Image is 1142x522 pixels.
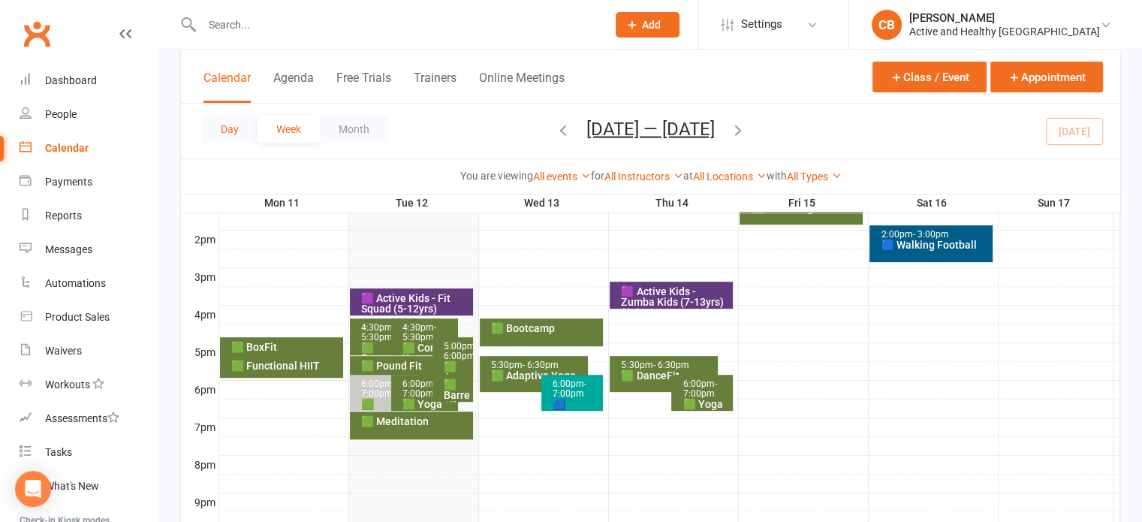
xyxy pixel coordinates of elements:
[360,399,414,430] div: 🟩 CANCELLED Pilates
[45,210,82,222] div: Reports
[20,334,158,368] a: Waivers
[20,64,158,98] a: Dashboard
[998,194,1113,213] th: Sun 17
[45,446,72,458] div: Tasks
[45,176,92,188] div: Payments
[479,71,565,103] button: Online Meetings
[361,322,395,342] span: - 5:30pm
[20,368,158,402] a: Workouts
[18,15,56,53] a: Clubworx
[360,361,470,371] div: 🟩 Pound Fit
[912,229,948,240] span: - 3:00pm
[197,14,596,35] input: Search...
[683,170,693,182] strong: at
[402,379,455,399] div: 6:00pm
[552,399,600,441] div: 🟦 Women & Girls - Zumba
[523,360,559,370] span: - 6:30pm
[20,233,158,267] a: Messages
[738,194,868,213] th: Fri 15
[20,199,158,233] a: Reports
[402,379,436,399] span: - 7:00pm
[460,170,533,182] strong: You are viewing
[15,471,51,507] div: Open Intercom Messenger
[360,293,470,314] div: 🟪 Active Kids - Fit Squad (5-12yrs)
[20,300,158,334] a: Product Sales
[880,230,990,240] div: 2:00pm
[45,412,119,424] div: Assessments
[45,142,89,154] div: Calendar
[552,379,600,399] div: 6:00pm
[787,170,842,183] a: All Types
[181,493,218,511] th: 9pm
[20,267,158,300] a: Automations
[20,165,158,199] a: Payments
[490,361,585,370] div: 5:30pm
[682,399,730,409] div: 🟩 Yoga
[444,341,478,361] span: - 6:00pm
[682,379,716,399] span: - 7:00pm
[872,62,987,92] button: Class / Event
[443,361,471,393] div: 🟩 Aqua Fitness
[990,62,1103,92] button: Appointment
[203,71,251,103] button: Calendar
[443,379,471,411] div: 🟩 Barre Pilates
[402,323,455,342] div: 4:30pm
[872,10,902,40] div: CB
[361,379,395,399] span: - 7:00pm
[693,170,767,183] a: All Locations
[586,118,715,139] button: [DATE] — [DATE]
[45,243,92,255] div: Messages
[620,286,730,318] div: 🟪 Active Kids - Zumba Kids (7-13yrs) ($5)
[231,342,340,352] div: 🟩 BoxFit
[604,170,683,183] a: All Instructors
[20,469,158,503] a: What's New
[181,267,218,286] th: 3pm
[652,360,689,370] span: - 6:30pm
[490,323,600,333] div: 🟩 Bootcamp
[360,342,414,364] div: 🟩 Boxercise
[45,480,99,492] div: What's New
[750,203,860,213] div: 🟩 Chair Yoga
[202,116,258,143] button: Day
[20,131,158,165] a: Calendar
[181,305,218,324] th: 4pm
[909,11,1100,25] div: [PERSON_NAME]
[336,71,391,103] button: Free Trials
[682,379,730,399] div: 6:00pm
[880,240,990,250] div: 🟦 Walking Football
[402,342,455,364] div: 🟩 Core Yoga
[642,19,661,31] span: Add
[767,170,787,182] strong: with
[45,379,90,391] div: Workouts
[490,370,585,381] div: 🟩 Adaptive Yoga
[620,370,715,381] div: 🟩 DanceFit
[181,455,218,474] th: 8pm
[181,230,218,249] th: 2pm
[273,71,314,103] button: Agenda
[591,170,604,182] strong: for
[414,71,456,103] button: Trainers
[218,194,348,213] th: Mon 11
[608,194,738,213] th: Thu 14
[741,8,782,41] span: Settings
[231,361,340,371] div: 🟩 Functional HIIT
[20,98,158,131] a: People
[360,379,414,399] div: 6:00pm
[320,116,388,143] button: Month
[553,379,586,399] span: - 7:00pm
[45,108,77,120] div: People
[45,345,82,357] div: Waivers
[443,342,471,361] div: 5:00pm
[20,436,158,469] a: Tasks
[402,399,455,409] div: 🟩 Yoga
[909,25,1100,38] div: Active and Healthy [GEOGRAPHIC_DATA]
[20,402,158,436] a: Assessments
[258,116,320,143] button: Week
[181,380,218,399] th: 6pm
[360,416,470,427] div: 🟩 Meditation
[360,323,414,342] div: 4:30pm
[616,12,679,38] button: Add
[181,342,218,361] th: 5pm
[620,361,715,370] div: 5:30pm
[45,311,110,323] div: Product Sales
